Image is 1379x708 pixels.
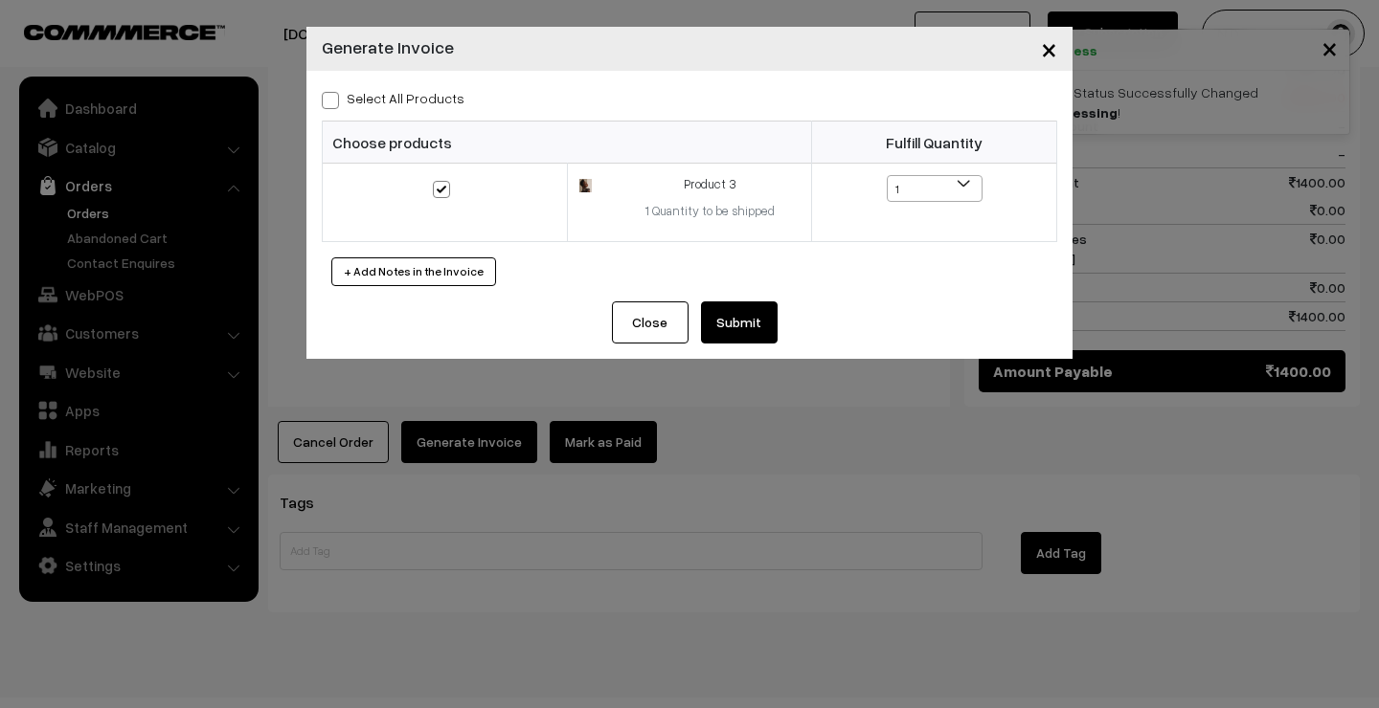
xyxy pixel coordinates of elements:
span: 1 [888,176,982,203]
label: Select all Products [322,88,464,108]
th: Fulfill Quantity [812,122,1057,164]
span: 1 [887,175,983,202]
button: Submit [701,301,778,343]
button: Close [612,301,689,343]
button: + Add Notes in the Invoice [331,257,496,286]
img: 17593308634915162201869027056.png [579,179,592,191]
th: Choose products [323,122,812,164]
h4: Generate Invoice [322,34,454,60]
div: 1 Quantity to be shipped [621,202,800,221]
button: Close [1026,19,1073,78]
div: Product 3 [621,175,800,194]
span: × [1041,31,1057,66]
